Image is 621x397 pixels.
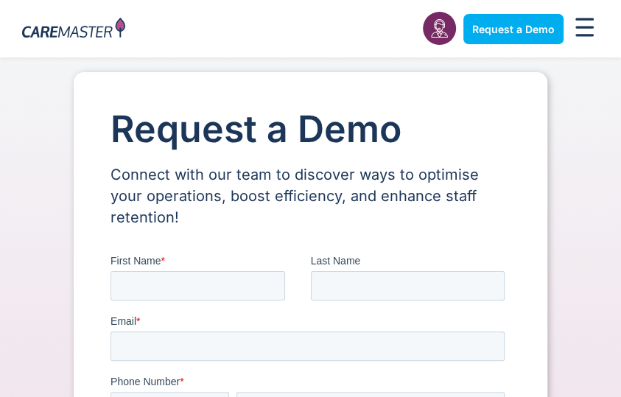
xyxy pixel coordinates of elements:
[463,14,564,44] a: Request a Demo
[110,109,511,150] h1: Request a Demo
[22,18,125,41] img: CareMaster Logo
[472,23,555,35] span: Request a Demo
[200,1,250,13] span: Last Name
[571,13,599,45] div: Menu Toggle
[110,164,511,228] p: Connect with our team to discover ways to optimise your operations, boost efficiency, and enhance...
